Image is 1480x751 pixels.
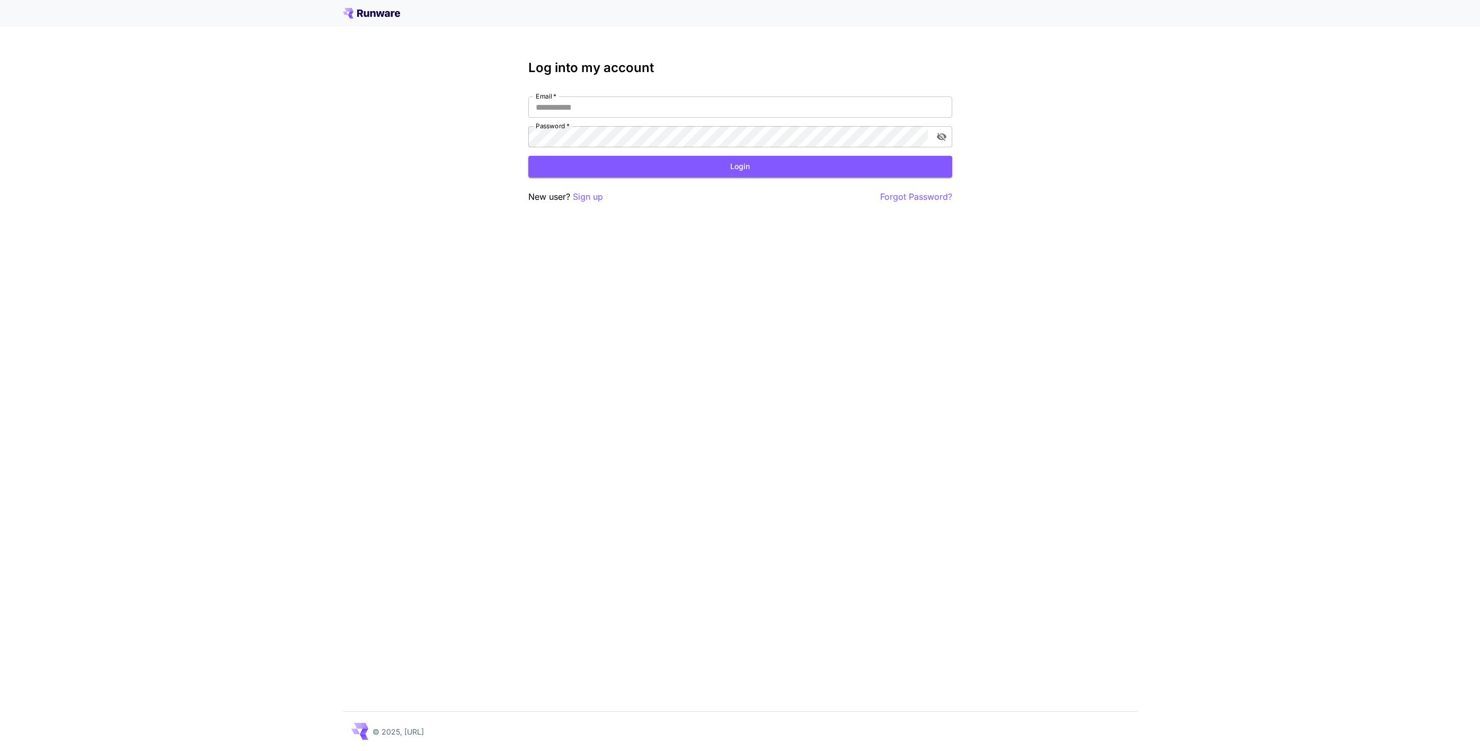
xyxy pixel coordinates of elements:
label: Password [536,121,570,130]
button: Login [528,156,952,178]
button: toggle password visibility [932,127,951,146]
p: New user? [528,190,603,204]
label: Email [536,92,556,101]
button: Sign up [573,190,603,204]
button: Forgot Password? [880,190,952,204]
p: © 2025, [URL] [373,726,424,737]
h3: Log into my account [528,60,952,75]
